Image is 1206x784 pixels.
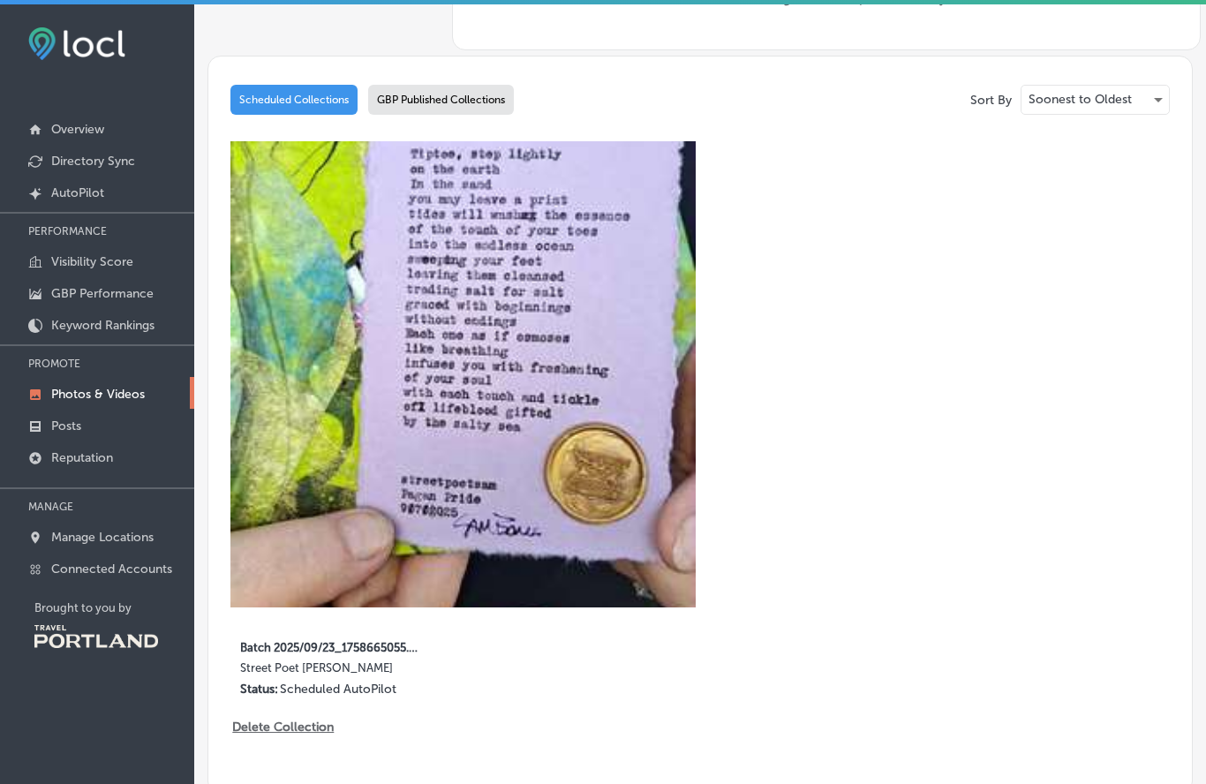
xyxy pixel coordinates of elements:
p: Soonest to Oldest [1029,94,1132,106]
p: Delete Collection [232,720,332,735]
p: Overview [51,122,104,137]
p: Brought to you by [34,601,194,614]
p: AutoPilot [51,185,104,200]
img: fda3e92497d09a02dc62c9cd864e3231.png [28,27,125,60]
p: Photos & Videos [51,387,145,402]
img: Travel Portland [34,625,158,648]
p: Manage Locations [51,530,154,545]
label: Batch 2025/09/23_1758665055.5666277 [240,630,421,661]
p: Keyword Rankings [51,318,155,333]
label: Street Poet [PERSON_NAME] [240,661,421,682]
p: Connected Accounts [51,562,172,577]
p: Status: [240,682,278,697]
div: GBP Published Collections [368,85,514,115]
img: Collection thumbnail [230,141,696,607]
p: Reputation [51,450,113,465]
p: Posts [51,418,81,433]
p: GBP Performance [51,286,154,301]
p: Directory Sync [51,154,135,169]
p: Visibility Score [51,254,133,269]
p: Sort By [970,93,1012,108]
div: Scheduled Collections [230,85,358,115]
p: Scheduled AutoPilot [280,682,396,697]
